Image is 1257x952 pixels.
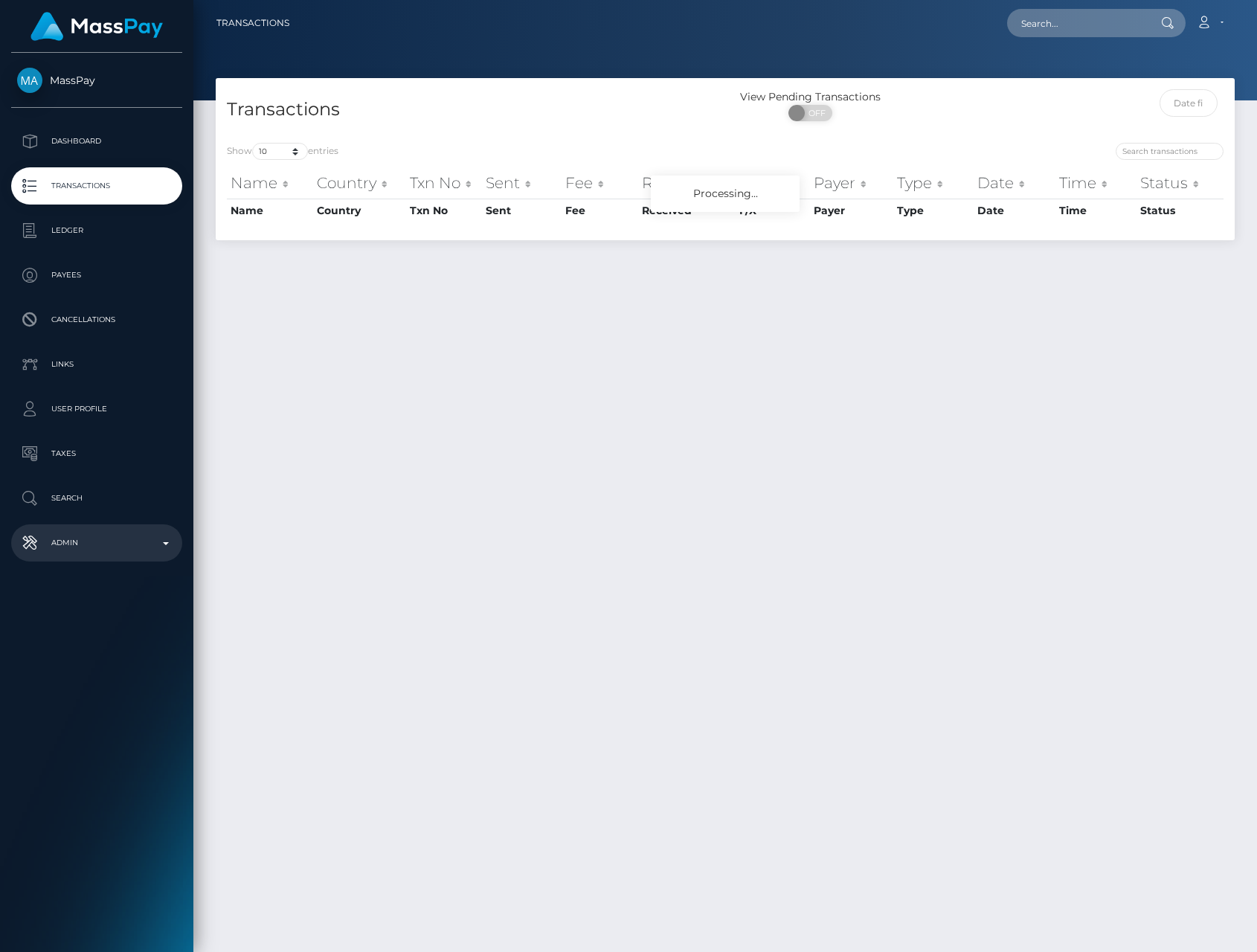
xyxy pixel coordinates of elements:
[11,167,182,205] a: Transactions
[1137,199,1224,222] th: Status
[974,199,1055,222] th: Date
[638,168,735,198] th: Received
[17,532,176,554] p: Admin
[11,390,182,428] a: User Profile
[17,175,176,197] p: Transactions
[17,130,176,152] p: Dashboard
[736,168,810,198] th: F/X
[252,143,308,160] select: Showentries
[17,309,176,331] p: Cancellations
[1160,89,1218,117] input: Date filter
[11,74,182,87] span: MassPay
[227,143,338,160] label: Show entries
[1055,199,1137,222] th: Time
[227,168,313,198] th: Name
[562,168,638,198] th: Fee
[17,68,42,93] img: MassPay
[562,199,638,222] th: Fee
[11,123,182,160] a: Dashboard
[17,264,176,286] p: Payees
[797,105,834,121] span: OFF
[11,301,182,338] a: Cancellations
[1137,168,1224,198] th: Status
[17,353,176,376] p: Links
[482,168,562,198] th: Sent
[313,199,406,222] th: Country
[11,346,182,383] a: Links
[227,97,714,123] h4: Transactions
[893,168,974,198] th: Type
[227,199,313,222] th: Name
[1055,168,1137,198] th: Time
[17,219,176,242] p: Ledger
[1116,143,1224,160] input: Search transactions
[11,524,182,562] a: Admin
[11,435,182,472] a: Taxes
[30,12,163,41] img: MassPay Logo
[810,168,894,198] th: Payer
[651,176,800,212] div: Processing...
[11,212,182,249] a: Ledger
[893,199,974,222] th: Type
[11,480,182,517] a: Search
[313,168,406,198] th: Country
[216,7,289,39] a: Transactions
[406,168,482,198] th: Txn No
[1007,9,1147,37] input: Search...
[810,199,894,222] th: Payer
[17,443,176,465] p: Taxes
[17,487,176,509] p: Search
[974,168,1055,198] th: Date
[482,199,562,222] th: Sent
[725,89,895,105] div: View Pending Transactions
[638,199,735,222] th: Received
[17,398,176,420] p: User Profile
[406,199,482,222] th: Txn No
[11,257,182,294] a: Payees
